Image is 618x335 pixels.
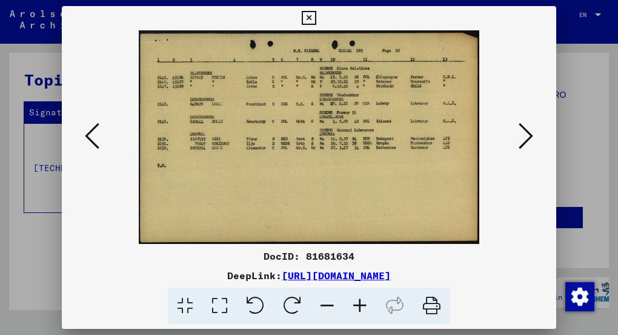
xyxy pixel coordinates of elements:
[103,30,515,244] img: 001.jpg
[282,269,391,282] a: [URL][DOMAIN_NAME]
[62,249,556,263] div: DocID: 81681634
[565,282,594,311] img: Change consent
[565,282,594,311] div: Change consent
[62,268,556,283] div: DeepLink:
